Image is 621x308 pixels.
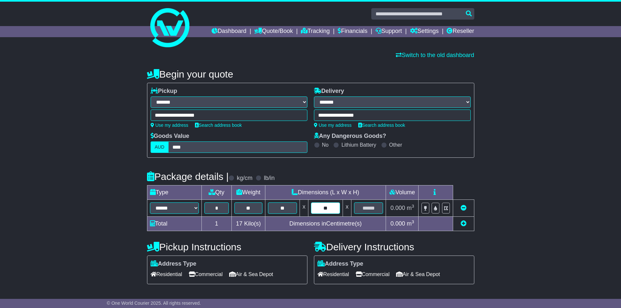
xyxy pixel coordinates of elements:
a: Support [376,26,402,37]
a: Search address book [358,123,405,128]
td: Type [147,185,201,200]
span: Residential [151,269,182,279]
label: Any Dangerous Goods? [314,133,386,140]
a: Settings [410,26,439,37]
label: Goods Value [151,133,189,140]
span: Residential [318,269,349,279]
td: Volume [386,185,419,200]
label: kg/cm [237,175,252,182]
a: Use my address [151,123,188,128]
a: Dashboard [212,26,246,37]
h4: Pickup Instructions [147,242,307,252]
td: x [343,200,351,217]
td: Weight [232,185,265,200]
a: Reseller [447,26,474,37]
a: Financials [338,26,367,37]
a: Remove this item [461,205,466,211]
label: lb/in [264,175,274,182]
span: m [407,205,414,211]
td: Qty [201,185,232,200]
span: 0.000 [391,205,405,211]
td: Kilo(s) [232,217,265,231]
label: Lithium Battery [341,142,376,148]
h4: Begin your quote [147,69,474,80]
label: AUD [151,141,169,153]
span: Commercial [189,269,223,279]
td: 1 [201,217,232,231]
a: Quote/Book [254,26,293,37]
label: Address Type [318,260,363,268]
a: Switch to the old dashboard [396,52,474,58]
span: Air & Sea Depot [396,269,440,279]
span: Commercial [356,269,390,279]
label: Other [389,142,402,148]
a: Add new item [461,220,466,227]
h4: Package details | [147,171,229,182]
span: © One World Courier 2025. All rights reserved. [107,301,201,306]
a: Tracking [301,26,330,37]
h4: Delivery Instructions [314,242,474,252]
label: Address Type [151,260,197,268]
a: Use my address [314,123,352,128]
span: 17 [236,220,243,227]
td: x [300,200,308,217]
sup: 3 [412,219,414,224]
td: Dimensions (L x W x H) [265,185,386,200]
sup: 3 [412,204,414,209]
span: 0.000 [391,220,405,227]
label: Pickup [151,88,177,95]
span: Air & Sea Depot [229,269,273,279]
td: Dimensions in Centimetre(s) [265,217,386,231]
td: Total [147,217,201,231]
span: m [407,220,414,227]
a: Search address book [195,123,242,128]
label: No [322,142,329,148]
label: Delivery [314,88,344,95]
